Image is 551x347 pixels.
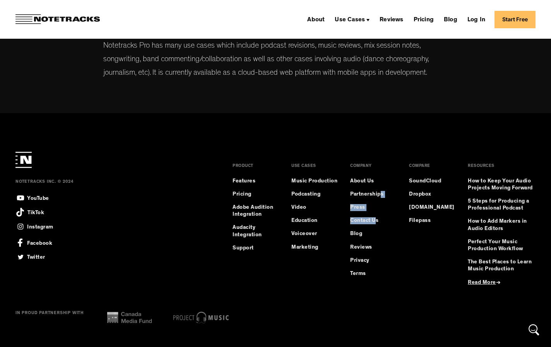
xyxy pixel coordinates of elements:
a: Reviews [376,13,406,26]
div: Open Intercom Messenger [525,321,543,339]
a: Podcasting [291,191,320,198]
div: Use Cases [335,17,365,23]
a: Pricing [233,191,252,198]
a: 5 Steps for Producing a Professional Podcast [468,198,536,212]
div: USE CASES [291,164,316,178]
a: Partnerships [350,191,383,198]
div: COMPANY [350,164,372,178]
div: Twitter [27,252,45,261]
a: Features [233,178,255,185]
a: Marketing [291,244,318,251]
a: Twitter [15,252,45,262]
a: Read More→ [468,279,500,286]
a: Blog [441,13,460,26]
div: Use Cases [332,13,373,26]
a: Music Production [291,178,337,185]
div: YouTube [27,193,49,202]
a: Instagram [15,222,53,232]
a: Voiceover [291,230,317,237]
a: Start Free [495,11,536,28]
a: About [304,13,328,26]
span: Read More [468,280,496,285]
a: Adobe Audition Integration [233,204,279,218]
div: RESOURCES [468,164,495,178]
a: Terms [350,270,366,277]
a: YouTube [15,193,49,203]
a: Support [233,245,254,252]
a: [DOMAIN_NAME] [409,204,455,211]
img: cana media fund logo [107,312,152,323]
a: The Best Places to Learn Music Production [468,259,536,273]
a: Privacy [350,257,370,264]
a: How to Keep Your Audio Projects Moving Forward [468,178,536,192]
a: How to Add Markers in Audio Editors [468,218,536,232]
div: Facebook [27,236,52,247]
div: TikTok [27,208,44,216]
div: IN PROUD PARTNERSHIP WITH [15,311,84,324]
a: Blog [350,230,362,237]
div: Instagram [27,222,53,231]
div: COMPARE [409,164,430,178]
a: Reviews [350,244,372,251]
a: About Us [350,178,374,185]
a: Dropbox [409,191,431,198]
a: SoundCloud [409,178,441,185]
a: Education [291,217,318,224]
a: TikTok [15,208,44,217]
a: Filepass [409,217,431,224]
a: Contact Us [350,217,378,224]
div: NOTETRACKS INC. © 2024 [15,180,200,193]
a: Audacity Integration [233,224,279,238]
div: PRODUCT [233,164,253,178]
a: Facebook [15,236,52,247]
a: Press [350,204,365,211]
img: project music logo [173,312,229,323]
a: Video [291,204,306,211]
a: Pricing [411,13,437,26]
a: Log In [464,13,488,26]
a: Perfect Your Music Production Workflow [468,239,536,253]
